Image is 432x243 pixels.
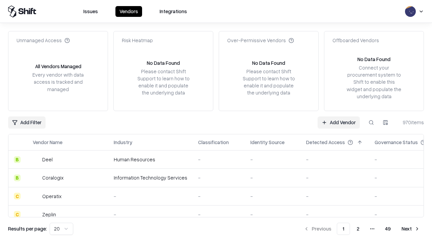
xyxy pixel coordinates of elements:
[375,139,418,146] div: Governance Status
[135,68,191,97] div: Please contact Shift Support to learn how to enable it and populate the underlying data
[42,193,61,200] div: Operatix
[79,6,102,17] button: Issues
[250,211,295,218] div: -
[14,174,21,181] div: B
[357,56,390,63] div: No Data Found
[115,6,142,17] button: Vendors
[33,156,39,163] img: Deel
[33,211,39,218] img: Zeplin
[42,156,53,163] div: Deel
[250,193,295,200] div: -
[198,174,240,181] div: -
[114,211,187,218] div: -
[114,139,132,146] div: Industry
[241,68,297,97] div: Please contact Shift Support to learn how to enable it and populate the underlying data
[306,174,364,181] div: -
[300,223,424,235] nav: pagination
[14,211,21,218] div: C
[337,223,350,235] button: 1
[351,223,365,235] button: 2
[114,156,187,163] div: Human Resources
[306,211,364,218] div: -
[306,139,345,146] div: Detected Access
[250,156,295,163] div: -
[114,193,187,200] div: -
[306,193,364,200] div: -
[318,116,360,129] a: Add Vendor
[8,225,47,232] p: Results per page:
[198,211,240,218] div: -
[17,37,70,44] div: Unmanaged Access
[227,37,294,44] div: Over-Permissive Vendors
[114,174,187,181] div: Information Technology Services
[397,119,424,126] div: 970 items
[198,156,240,163] div: -
[332,37,379,44] div: Offboarded Vendors
[33,193,39,199] img: Operatix
[156,6,191,17] button: Integrations
[398,223,424,235] button: Next
[380,223,396,235] button: 49
[198,139,229,146] div: Classification
[250,139,285,146] div: Identity Source
[42,211,56,218] div: Zeplin
[30,71,86,92] div: Every vendor with data access is tracked and managed
[147,59,180,66] div: No Data Found
[122,37,153,44] div: Risk Heatmap
[8,116,46,129] button: Add Filter
[346,64,402,100] div: Connect your procurement system to Shift to enable this widget and populate the underlying data
[198,193,240,200] div: -
[250,174,295,181] div: -
[33,139,62,146] div: Vendor Name
[35,63,81,70] div: All Vendors Managed
[42,174,63,181] div: Coralogix
[33,174,39,181] img: Coralogix
[14,156,21,163] div: B
[14,193,21,199] div: C
[252,59,285,66] div: No Data Found
[306,156,364,163] div: -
